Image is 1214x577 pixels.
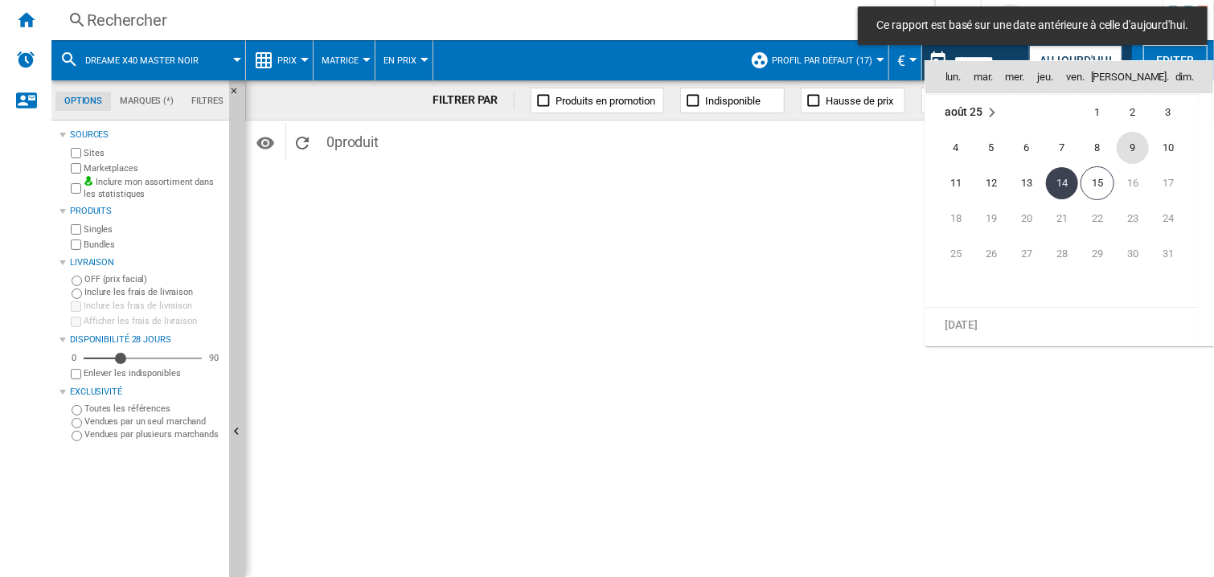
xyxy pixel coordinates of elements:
span: 8 [1081,132,1114,164]
span: 3 [1152,96,1184,129]
span: 11 [940,167,972,199]
td: Sunday August 31 2025 [1150,236,1199,272]
tr: Week undefined [925,272,1199,308]
td: Friday August 15 2025 [1080,166,1115,201]
td: Thursday August 14 2025 [1044,166,1080,201]
td: Tuesday August 12 2025 [974,166,1009,201]
span: 15 [1081,166,1114,200]
span: 14 [1046,167,1078,199]
span: 12 [975,167,1007,199]
td: Saturday August 9 2025 [1115,130,1150,166]
th: jeu. [1030,61,1060,93]
td: Sunday August 17 2025 [1150,166,1199,201]
td: Friday August 22 2025 [1080,201,1115,236]
td: Wednesday August 13 2025 [1009,166,1044,201]
td: Saturday August 30 2025 [1115,236,1150,272]
td: Monday August 18 2025 [925,201,974,236]
td: Tuesday August 5 2025 [974,130,1009,166]
span: 4 [940,132,972,164]
tr: Week 2 [925,130,1199,166]
td: Tuesday August 19 2025 [974,201,1009,236]
span: 5 [975,132,1007,164]
span: 6 [1011,132,1043,164]
td: Monday August 4 2025 [925,130,974,166]
td: Wednesday August 20 2025 [1009,201,1044,236]
th: mar. [968,61,999,93]
td: Saturday August 23 2025 [1115,201,1150,236]
td: Monday August 11 2025 [925,166,974,201]
td: Sunday August 24 2025 [1150,201,1199,236]
th: ven. [1060,61,1091,93]
th: lun. [925,61,968,93]
td: Thursday August 7 2025 [1044,130,1080,166]
td: Wednesday August 27 2025 [1009,236,1044,272]
td: Thursday August 21 2025 [1044,201,1080,236]
span: août 25 [945,106,982,119]
span: 1 [1081,96,1114,129]
tr: Week 1 [925,95,1199,131]
td: Tuesday August 26 2025 [974,236,1009,272]
td: August 2025 [925,95,1044,131]
th: mer. [999,61,1030,93]
td: Saturday August 2 2025 [1115,95,1150,131]
td: Thursday August 28 2025 [1044,236,1080,272]
tr: Week 3 [925,166,1199,201]
td: Monday August 25 2025 [925,236,974,272]
span: 10 [1152,132,1184,164]
td: Sunday August 10 2025 [1150,130,1199,166]
td: Wednesday August 6 2025 [1009,130,1044,166]
tr: Week undefined [925,308,1199,344]
td: Friday August 29 2025 [1080,236,1115,272]
md-calendar: Calendar [925,61,1213,345]
span: [DATE] [945,319,978,332]
td: Friday August 1 2025 [1080,95,1115,131]
td: Friday August 8 2025 [1080,130,1115,166]
td: Sunday August 3 2025 [1150,95,1199,131]
span: 2 [1117,96,1149,129]
tr: Week 4 [925,201,1199,236]
th: [PERSON_NAME]. [1091,61,1170,93]
span: Ce rapport est basé sur une date antérieure à celle d'aujourd'hui. [872,18,1193,34]
span: 9 [1117,132,1149,164]
tr: Week 5 [925,236,1199,272]
span: 7 [1046,132,1078,164]
span: 13 [1011,167,1043,199]
th: dim. [1169,61,1213,93]
td: Saturday August 16 2025 [1115,166,1150,201]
